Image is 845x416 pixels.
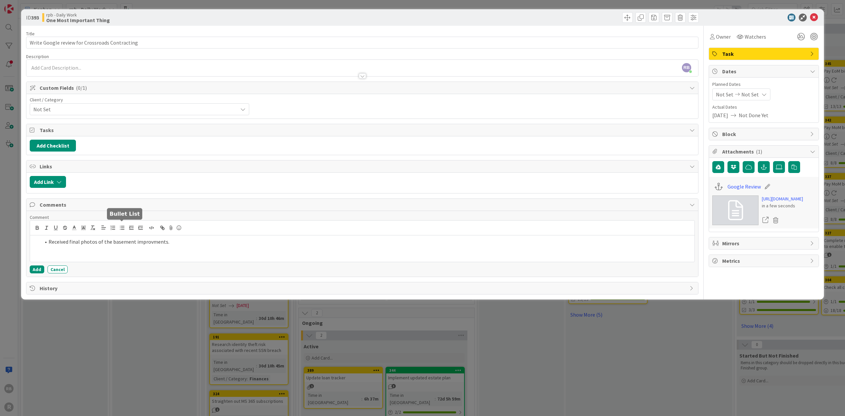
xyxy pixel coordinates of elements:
[762,216,769,225] a: Open
[40,84,686,92] span: Custom Fields
[48,265,68,273] button: Cancel
[712,104,815,111] span: Actual Dates
[762,195,803,202] a: [URL][DOMAIN_NAME]
[762,202,803,209] div: in a few seconds
[722,257,807,265] span: Metrics
[40,162,686,170] span: Links
[26,53,49,59] span: Description
[40,201,686,209] span: Comments
[727,183,761,191] a: Google Review
[745,33,766,41] span: Watchers
[41,238,692,246] li: Received final photos of the basement improvments.
[716,33,731,41] span: Owner
[722,130,807,138] span: Block
[716,90,733,98] span: Not Set
[46,17,110,23] b: One Most Important Thing
[722,148,807,156] span: Attachments
[756,148,762,155] span: ( 1 )
[33,105,234,114] span: Not Set
[30,97,249,102] div: Client / Category
[30,176,66,188] button: Add Link
[26,14,39,21] span: ID
[31,14,39,21] b: 393
[40,126,686,134] span: Tasks
[741,90,759,98] span: Not Set
[30,140,76,152] button: Add Checklist
[722,239,807,247] span: Mirrors
[712,111,728,119] span: [DATE]
[46,12,110,17] span: rpb - Daily Work
[76,85,87,91] span: ( 0/1 )
[30,214,49,220] span: Comment
[682,63,691,72] span: RB
[739,111,768,119] span: Not Done Yet
[712,81,815,88] span: Planned Dates
[40,284,686,292] span: History
[26,37,698,49] input: type card name here...
[30,265,44,273] button: Add
[26,31,35,37] label: Title
[722,50,807,58] span: Task
[110,211,140,217] h5: Bullet List
[722,67,807,75] span: Dates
